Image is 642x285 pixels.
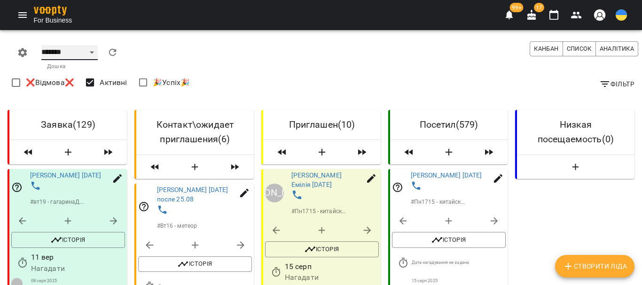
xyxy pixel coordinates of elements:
[525,117,627,147] h6: Низкая посещаемость ( 0 )
[392,232,506,248] button: Історія
[30,171,102,179] a: [PERSON_NAME] [DATE]
[412,260,506,266] p: Дата нагадування не задана
[31,278,125,285] p: 08 серп 2025
[269,244,375,255] span: Історія
[47,64,92,69] p: Дошка
[138,256,252,272] button: Історія
[142,259,248,270] span: Історія
[301,144,343,161] button: Створити Ліда
[347,144,377,161] button: Пересунути всіх лідів з колонки
[563,41,596,56] button: Список
[140,159,170,176] button: Пересунути всіх лідів з колонки
[265,241,379,257] button: Історія
[11,232,125,248] button: Історія
[285,272,379,283] p: Нагадати
[521,159,631,176] button: Створити Ліда
[93,144,123,161] button: Пересунути всіх лідів з колонки
[26,77,74,88] span: ❌Відмова❌
[412,278,506,285] p: 15 серп 2025
[394,144,424,161] button: Пересунути всіх лідів з колонки
[510,3,524,12] span: 99+
[600,44,634,54] span: Аналітика
[530,41,563,56] button: Канбан
[138,201,149,212] svg: Відповідальний співробітник не задан
[265,184,284,202] a: [PERSON_NAME]
[11,182,23,193] svg: Відповідальний співробітник не задан
[13,144,43,161] button: Пересунути всіх лідів з колонки
[291,171,342,188] a: [PERSON_NAME] Емілія [DATE]
[11,4,34,26] button: Menu
[567,44,592,54] span: Список
[392,182,403,193] svg: Відповідальний співробітник не задан
[34,6,67,15] img: voopty.png
[47,144,89,161] button: Створити Ліда
[593,8,606,22] img: avatar_s.png
[291,207,348,216] p: # Пн1715 - китайская стена
[555,255,634,277] button: Створити Ліда
[144,117,246,147] h6: Контакт\ожидает приглашения ( 6 )
[534,3,544,12] span: 17
[396,234,501,246] span: Історія
[595,41,638,56] button: Аналітика
[265,184,284,202] div: Хальчицкая Светлана
[595,76,638,92] button: Фільтр
[411,171,482,179] a: [PERSON_NAME] [DATE]
[398,117,500,132] h6: Посетил ( 579 )
[153,77,190,88] span: 🎉Успіх🎉
[31,252,125,263] p: 11 вер
[271,117,373,132] h6: Приглашен ( 10 )
[16,234,121,246] span: Історія
[285,261,379,272] p: 15 серп
[157,222,197,230] p: # Вт16 - метеор
[174,159,216,176] button: Створити Ліда
[428,144,470,161] button: Створити Ліда
[599,78,634,90] span: Фільтр
[534,44,558,54] span: Канбан
[157,186,228,203] a: [PERSON_NAME] [DATE] после 25.08
[411,198,467,206] p: # Пн1715 - китайская стена
[563,261,627,272] span: Створити Ліда
[474,144,504,161] button: Пересунути всіх лідів з колонки
[31,263,125,274] p: Нагадати
[616,9,627,21] img: UA.svg
[30,198,86,206] p: # вт19 - гагаринаДнепр
[34,15,72,25] span: For Business
[100,77,127,88] span: Активні
[267,144,297,161] button: Пересунути всіх лідів з колонки
[220,159,250,176] button: Пересунути всіх лідів з колонки
[17,117,119,132] h6: Заявка ( 129 )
